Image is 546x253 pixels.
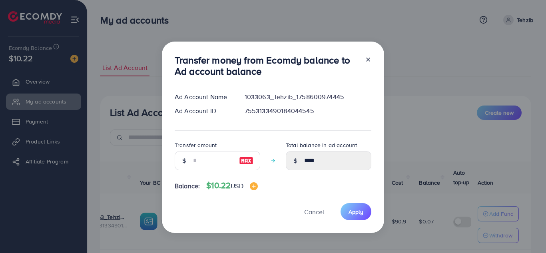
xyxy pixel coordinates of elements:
[239,156,253,165] img: image
[294,203,334,220] button: Cancel
[238,92,378,102] div: 1033063_Tehzib_1758600974445
[231,181,243,190] span: USD
[512,217,540,247] iframe: Chat
[175,181,200,191] span: Balance:
[206,181,257,191] h4: $10.22
[304,207,324,216] span: Cancel
[168,106,238,116] div: Ad Account ID
[250,182,258,190] img: image
[175,141,217,149] label: Transfer amount
[349,208,363,216] span: Apply
[286,141,357,149] label: Total balance in ad account
[238,106,378,116] div: 7553133490184044545
[175,54,359,78] h3: Transfer money from Ecomdy balance to Ad account balance
[341,203,371,220] button: Apply
[168,92,238,102] div: Ad Account Name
